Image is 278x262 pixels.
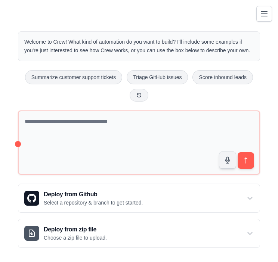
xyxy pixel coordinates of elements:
button: Summarize customer support tickets [25,70,122,84]
p: Welcome to Crew! What kind of automation do you want to build? I'll include some examples if you'... [24,38,254,55]
button: Score inbound leads [192,70,253,84]
button: Triage GitHub issues [127,70,188,84]
h3: Deploy from Github [44,190,143,199]
button: Toggle navigation [256,6,272,22]
p: Select a repository & branch to get started. [44,199,143,206]
p: Choose a zip file to upload. [44,234,107,241]
h3: Deploy from zip file [44,225,107,234]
